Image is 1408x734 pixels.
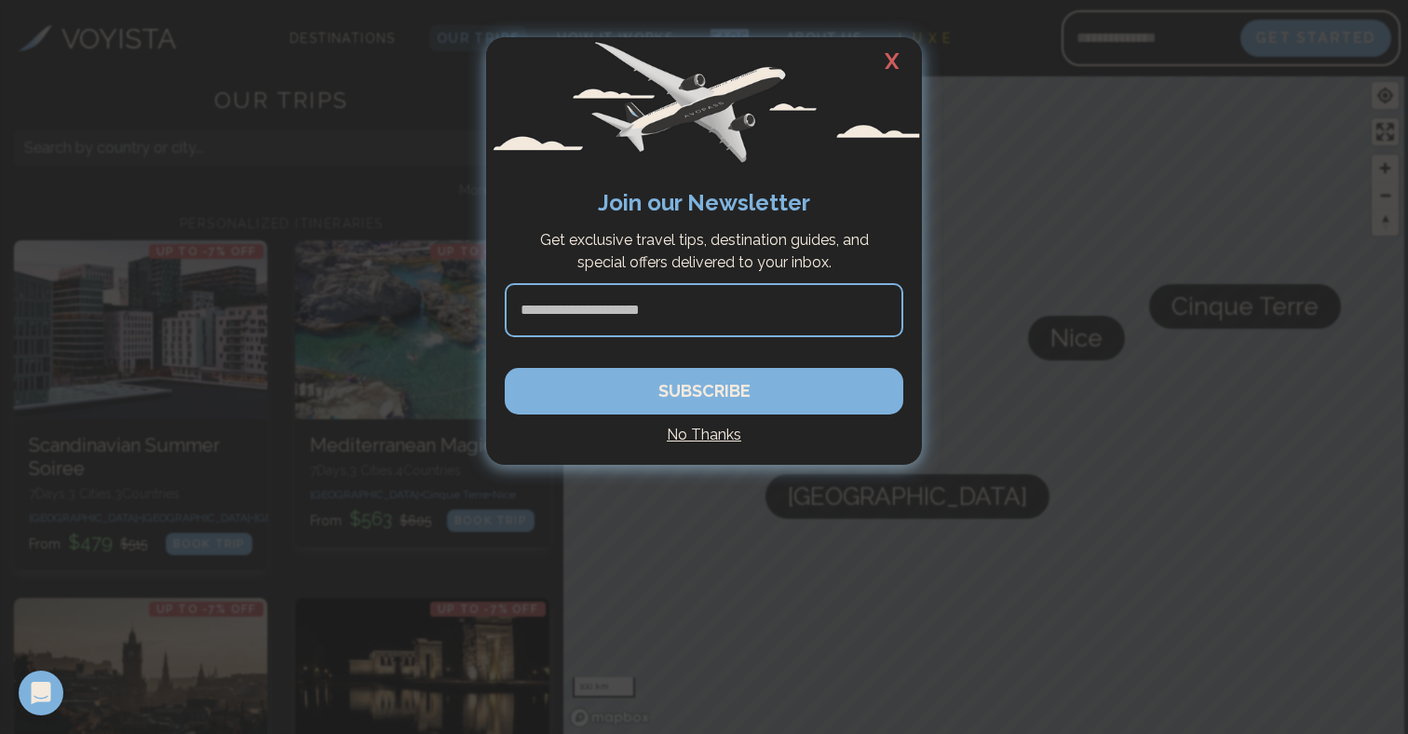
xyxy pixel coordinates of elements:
div: Open Intercom Messenger [19,671,63,715]
h2: Join our Newsletter [505,186,903,220]
img: Avopass plane flying [486,37,922,168]
p: Get exclusive travel tips, destination guides, and special offers delivered to your inbox. [514,229,894,274]
h2: X [862,37,922,86]
h4: No Thanks [505,424,903,446]
button: SUBSCRIBE [505,368,903,415]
